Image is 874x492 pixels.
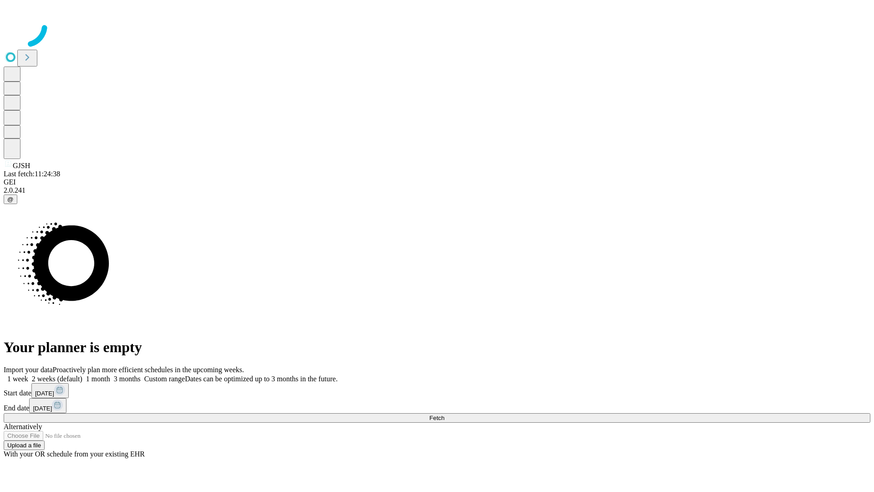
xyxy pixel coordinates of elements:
[114,375,141,383] span: 3 months
[31,383,69,398] button: [DATE]
[86,375,110,383] span: 1 month
[144,375,185,383] span: Custom range
[4,339,870,356] h1: Your planner is empty
[13,162,30,169] span: GJSH
[4,170,60,178] span: Last fetch: 11:24:38
[4,195,17,204] button: @
[53,366,244,374] span: Proactively plan more efficient schedules in the upcoming weeks.
[4,383,870,398] div: Start date
[429,415,444,421] span: Fetch
[4,441,45,450] button: Upload a file
[4,450,145,458] span: With your OR schedule from your existing EHR
[32,375,82,383] span: 2 weeks (default)
[4,398,870,413] div: End date
[29,398,66,413] button: [DATE]
[35,390,54,397] span: [DATE]
[4,366,53,374] span: Import your data
[7,196,14,203] span: @
[33,405,52,412] span: [DATE]
[4,413,870,423] button: Fetch
[185,375,337,383] span: Dates can be optimized up to 3 months in the future.
[7,375,28,383] span: 1 week
[4,423,42,430] span: Alternatively
[4,186,870,195] div: 2.0.241
[4,178,870,186] div: GEI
